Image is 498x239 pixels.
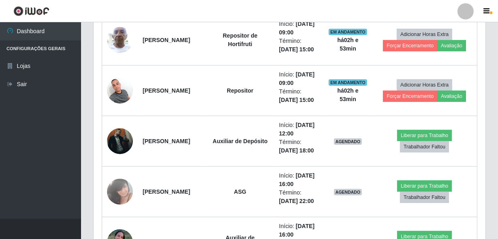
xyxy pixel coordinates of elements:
strong: Repositor [227,87,253,94]
strong: [PERSON_NAME] [143,87,190,94]
strong: [PERSON_NAME] [143,188,190,195]
li: Início: [279,20,319,37]
span: AGENDADO [334,138,362,145]
time: [DATE] 16:00 [279,223,315,238]
button: Forçar Encerramento [383,40,437,51]
li: Início: [279,222,319,239]
button: Adicionar Horas Extra [397,29,452,40]
img: 1706050148347.jpeg [107,174,133,209]
strong: Repositor de Hortifruti [223,32,258,47]
time: [DATE] 16:00 [279,172,315,187]
span: EM ANDAMENTO [329,79,367,86]
li: Término: [279,37,319,54]
li: Término: [279,87,319,104]
img: 1743965211684.jpeg [107,23,133,57]
img: 1705073029428.jpeg [107,73,133,108]
time: [DATE] 18:00 [279,147,314,154]
button: Adicionar Horas Extra [397,79,452,91]
img: 1752066256647.jpeg [107,112,133,170]
time: [DATE] 15:00 [279,97,314,103]
button: Liberar para Trabalho [397,130,452,141]
button: Trabalhador Faltou [400,192,449,203]
strong: Auxiliar de Depósito [213,138,267,144]
time: [DATE] 12:00 [279,122,315,137]
time: [DATE] 09:00 [279,71,315,86]
strong: [PERSON_NAME] [143,138,190,144]
span: AGENDADO [334,189,362,195]
button: Avaliação [437,91,466,102]
span: EM ANDAMENTO [329,29,367,35]
li: Término: [279,138,319,155]
button: Avaliação [437,40,466,51]
strong: [PERSON_NAME] [143,37,190,43]
strong: há 02 h e 53 min [337,37,358,52]
time: [DATE] 22:00 [279,198,314,204]
button: Forçar Encerramento [383,91,437,102]
button: Liberar para Trabalho [397,180,452,192]
li: Término: [279,188,319,205]
li: Início: [279,70,319,87]
li: Início: [279,121,319,138]
img: CoreUI Logo [13,6,49,16]
li: Início: [279,171,319,188]
strong: há 02 h e 53 min [337,87,358,102]
time: [DATE] 15:00 [279,46,314,53]
strong: ASG [234,188,246,195]
button: Trabalhador Faltou [400,141,449,152]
